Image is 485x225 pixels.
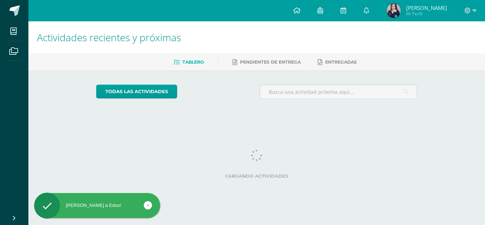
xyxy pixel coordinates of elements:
[406,11,447,17] span: Mi Perfil
[34,202,160,209] div: [PERSON_NAME] a Edoo!
[96,85,177,98] a: todas las Actividades
[182,59,204,65] span: Tablero
[406,4,447,11] span: [PERSON_NAME]
[96,173,418,179] label: Cargando actividades
[240,59,301,65] span: Pendientes de entrega
[318,57,357,68] a: Entregadas
[260,85,417,99] input: Busca una actividad próxima aquí...
[37,31,181,44] span: Actividades recientes y próximas
[387,4,401,18] img: 0743a4542dd43305c16272a16641f2cc.png
[233,57,301,68] a: Pendientes de entrega
[325,59,357,65] span: Entregadas
[174,57,204,68] a: Tablero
